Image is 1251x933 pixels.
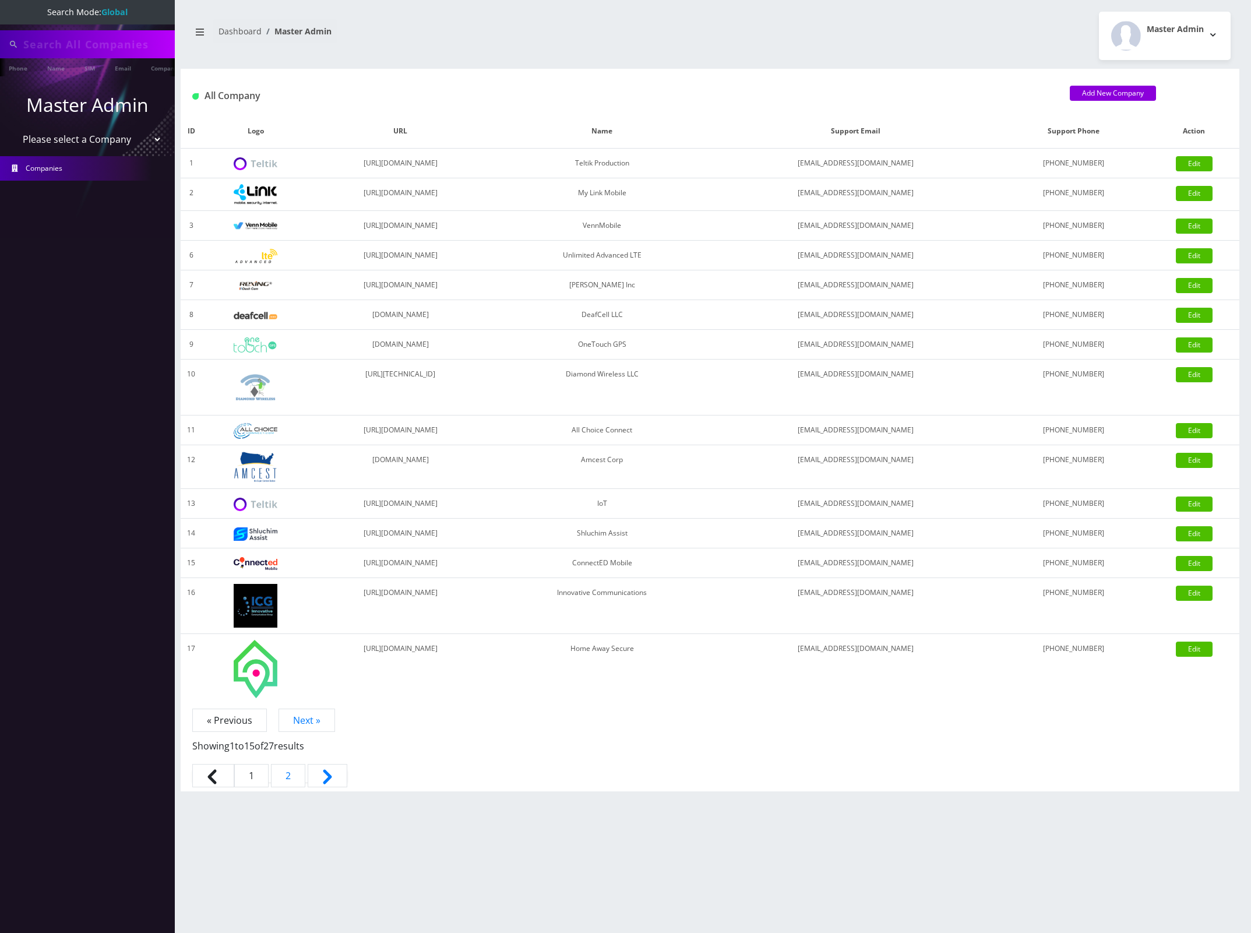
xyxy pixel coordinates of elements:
td: [URL][DOMAIN_NAME] [309,416,492,445]
td: [EMAIL_ADDRESS][DOMAIN_NAME] [713,149,998,178]
span: 1 [230,740,235,752]
span: « Previous [192,709,267,732]
td: [EMAIL_ADDRESS][DOMAIN_NAME] [713,270,998,300]
img: VennMobile [234,222,277,230]
td: [EMAIL_ADDRESS][DOMAIN_NAME] [713,330,998,360]
span: &laquo; Previous [192,764,234,787]
a: Edit [1176,586,1213,601]
img: IoT [234,498,277,511]
a: Edit [1176,453,1213,468]
td: [EMAIL_ADDRESS][DOMAIN_NAME] [713,178,998,211]
a: Go to page 2 [271,764,305,787]
td: [URL][DOMAIN_NAME] [309,519,492,548]
td: 3 [181,211,202,241]
a: Edit [1176,186,1213,201]
td: [PHONE_NUMBER] [998,241,1149,270]
a: Dashboard [219,26,262,37]
td: 2 [181,178,202,211]
img: Rexing Inc [234,280,277,291]
td: ConnectED Mobile [492,548,713,578]
td: 10 [181,360,202,416]
td: [PHONE_NUMBER] [998,211,1149,241]
td: 9 [181,330,202,360]
td: [URL][DOMAIN_NAME] [309,489,492,519]
a: Name [41,58,71,76]
img: My Link Mobile [234,184,277,205]
img: Innovative Communications [234,584,277,628]
td: [URL][DOMAIN_NAME] [309,241,492,270]
td: [EMAIL_ADDRESS][DOMAIN_NAME] [713,489,998,519]
td: [PHONE_NUMBER] [998,270,1149,300]
td: [PHONE_NUMBER] [998,330,1149,360]
a: Edit [1176,156,1213,171]
td: [EMAIL_ADDRESS][DOMAIN_NAME] [713,519,998,548]
td: [EMAIL_ADDRESS][DOMAIN_NAME] [713,578,998,634]
a: Edit [1176,642,1213,657]
th: Logo [202,114,309,149]
td: [URL][DOMAIN_NAME] [309,548,492,578]
a: Company [145,58,184,76]
td: [PHONE_NUMBER] [998,300,1149,330]
td: [EMAIL_ADDRESS][DOMAIN_NAME] [713,548,998,578]
td: Amcest Corp [492,445,713,489]
td: [PHONE_NUMBER] [998,360,1149,416]
td: [EMAIL_ADDRESS][DOMAIN_NAME] [713,445,998,489]
td: [URL][DOMAIN_NAME] [309,578,492,634]
td: [URL][TECHNICAL_ID] [309,360,492,416]
td: [URL][DOMAIN_NAME] [309,270,492,300]
th: Support Email [713,114,998,149]
td: [URL][DOMAIN_NAME] [309,211,492,241]
nav: breadcrumb [189,19,702,52]
th: Action [1149,114,1239,149]
td: [EMAIL_ADDRESS][DOMAIN_NAME] [713,360,998,416]
td: Teltik Production [492,149,713,178]
button: Master Admin [1099,12,1231,60]
th: Support Phone [998,114,1149,149]
td: Diamond Wireless LLC [492,360,713,416]
nav: Pagination Navigation [192,713,1228,791]
a: Next » [279,709,335,732]
th: URL [309,114,492,149]
a: Edit [1176,497,1213,512]
img: Teltik Production [234,157,277,171]
a: Add New Company [1070,86,1156,101]
a: Phone [3,58,33,76]
p: Showing to of results [192,727,1228,753]
td: [URL][DOMAIN_NAME] [309,149,492,178]
td: 13 [181,489,202,519]
span: 15 [244,740,255,752]
td: 11 [181,416,202,445]
th: Name [492,114,713,149]
td: [PHONE_NUMBER] [998,149,1149,178]
td: All Choice Connect [492,416,713,445]
img: All Company [192,93,199,100]
td: Home Away Secure [492,634,713,704]
td: Innovative Communications [492,578,713,634]
td: Shluchim Assist [492,519,713,548]
td: [PHONE_NUMBER] [998,445,1149,489]
td: [EMAIL_ADDRESS][DOMAIN_NAME] [713,300,998,330]
a: Edit [1176,278,1213,293]
span: Companies [26,163,62,173]
td: [EMAIL_ADDRESS][DOMAIN_NAME] [713,211,998,241]
td: 17 [181,634,202,704]
a: Edit [1176,526,1213,541]
td: [DOMAIN_NAME] [309,300,492,330]
span: 27 [263,740,274,752]
td: 1 [181,149,202,178]
a: Edit [1176,308,1213,323]
td: [URL][DOMAIN_NAME] [309,634,492,704]
th: ID [181,114,202,149]
span: 1 [234,764,269,787]
td: [DOMAIN_NAME] [309,445,492,489]
td: DeafCell LLC [492,300,713,330]
nav: Page navigation example [181,713,1239,791]
a: Edit [1176,219,1213,234]
td: [DOMAIN_NAME] [309,330,492,360]
img: Unlimited Advanced LTE [234,249,277,263]
td: [PHONE_NUMBER] [998,519,1149,548]
a: Edit [1176,248,1213,263]
img: All Choice Connect [234,423,277,439]
td: [PHONE_NUMBER] [998,416,1149,445]
td: [EMAIL_ADDRESS][DOMAIN_NAME] [713,241,998,270]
